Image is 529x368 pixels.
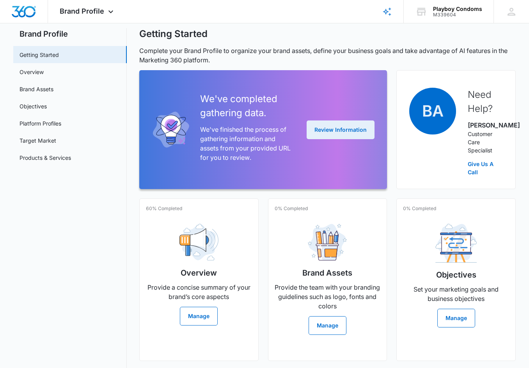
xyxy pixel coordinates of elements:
h2: Brand Profile [13,28,127,40]
a: 60% CompletedOverviewProvide a concise summary of your brand’s core aspectsManage [139,198,259,361]
p: Complete your Brand Profile to organize your brand assets, define your business goals and take ad... [139,46,516,65]
p: 0% Completed [275,205,308,212]
button: Review Information [307,120,375,139]
a: Give Us A Call [468,160,503,176]
p: Customer Care Specialist [468,130,503,154]
h2: Brand Assets [302,267,352,279]
a: Brand Assets [20,85,53,93]
a: 0% CompletedBrand AssetsProvide the team with your branding guidelines such as logo, fonts and co... [268,198,387,361]
button: Manage [437,309,475,327]
div: account name [433,6,482,12]
p: 0% Completed [403,205,436,212]
span: BA [409,88,456,134]
h2: We've completed gathering data. [200,92,294,120]
a: Platform Profiles [20,119,61,127]
p: Set your marketing goals and business objectives [403,285,509,303]
span: Brand Profile [60,7,104,15]
a: Getting Started [20,51,59,59]
button: Manage [180,307,218,326]
h2: Overview [181,267,217,279]
p: We've finished the process of gathering information and assets from your provided URL for you to ... [200,125,294,162]
p: [PERSON_NAME] [468,120,503,130]
p: 60% Completed [146,205,182,212]
a: Objectives [20,102,47,110]
button: Manage [309,316,346,335]
h2: Objectives [436,269,476,281]
a: Target Market [20,136,56,145]
a: Products & Services [20,154,71,162]
p: Provide a concise summary of your brand’s core aspects [146,283,252,301]
p: Provide the team with your branding guidelines such as logo, fonts and colors [275,283,381,311]
a: 0% CompletedObjectivesSet your marketing goals and business objectivesManage [396,198,516,361]
h1: Getting Started [139,28,208,40]
div: account id [433,12,482,18]
a: Overview [20,68,44,76]
h2: Need Help? [468,88,503,116]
